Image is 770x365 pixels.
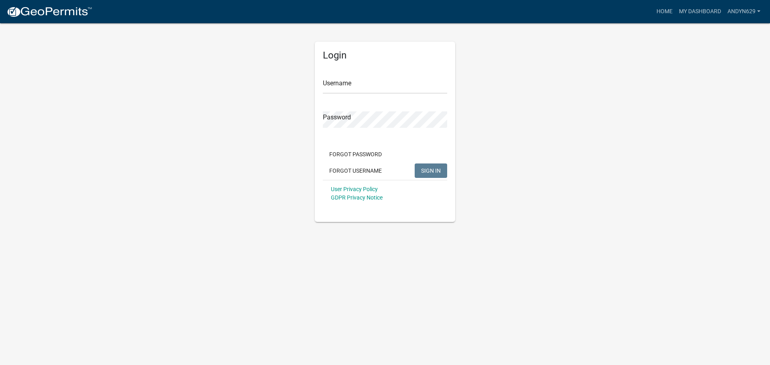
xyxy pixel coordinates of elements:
button: Forgot Username [323,163,388,178]
a: AndyN629 [724,4,764,19]
button: Forgot Password [323,147,388,161]
a: Home [653,4,676,19]
a: GDPR Privacy Notice [331,194,383,201]
h5: Login [323,50,447,61]
a: User Privacy Policy [331,186,378,192]
a: My Dashboard [676,4,724,19]
button: SIGN IN [415,163,447,178]
span: SIGN IN [421,167,441,173]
